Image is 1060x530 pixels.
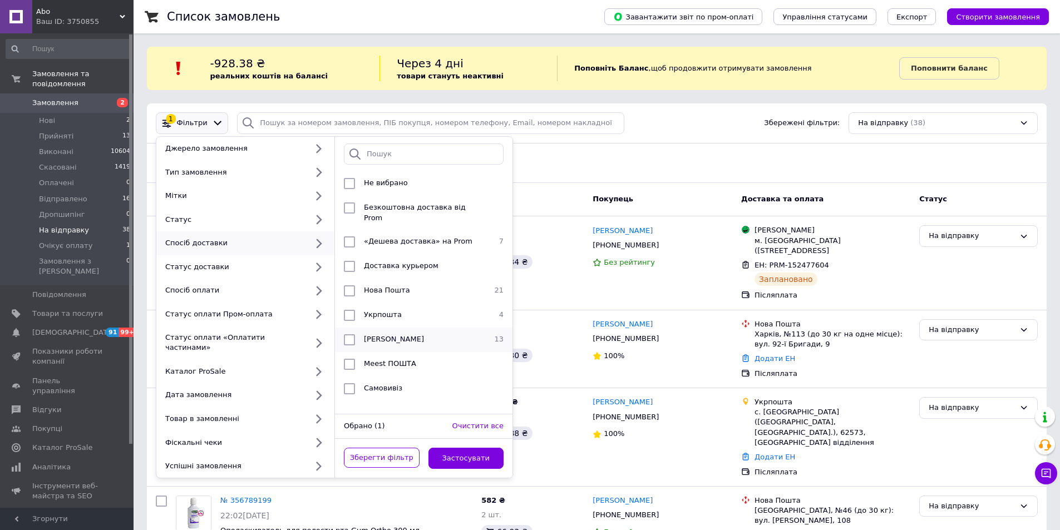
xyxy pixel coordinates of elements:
div: Товар в замовленні [161,414,307,424]
span: 91 [106,328,119,337]
span: Створити замовлення [956,13,1040,21]
span: [PHONE_NUMBER] [593,413,659,421]
b: реальних коштів на балансі [210,72,328,80]
h1: Список замовлень [167,10,280,23]
span: Оплачені [39,178,74,188]
span: 1 [126,241,130,251]
span: 1419 [115,162,130,172]
span: Самовивіз [364,384,402,392]
div: 1 [166,114,176,124]
span: 582 ₴ [481,496,505,504]
span: (38) [910,118,925,127]
span: ЕН: PRM-152477604 [755,261,829,269]
a: [PERSON_NAME] [593,319,653,330]
span: 2 [117,98,128,107]
button: Застосувати [428,448,504,469]
span: [PERSON_NAME] [364,335,424,343]
span: -928.38 ₴ [210,57,265,70]
div: Дата замовлення [161,390,307,400]
span: Abo [36,7,120,17]
span: 16 [122,194,130,204]
span: 100% [604,429,624,438]
span: Товари та послуги [32,309,103,319]
span: Без рейтингу [604,258,655,266]
div: Післяплата [755,467,910,477]
span: Збережені фільтри: [764,118,840,128]
div: Заплановано [755,273,817,286]
a: [PERSON_NAME] [593,397,653,408]
div: На відправку [929,402,1015,414]
div: [PERSON_NAME] [755,225,910,235]
div: Ваш ID: 3750855 [36,17,134,27]
b: Поповнити баланс [911,64,988,72]
span: 0 [126,256,130,276]
div: Післяплата [755,369,910,379]
span: 2 [126,116,130,126]
a: № 356789199 [220,496,272,504]
div: Тип замовлення [161,167,307,177]
div: Статус доставки [161,262,307,272]
span: 2 шт. [481,511,501,519]
span: Не вибрано [364,179,408,187]
div: На відправку [929,324,1015,336]
span: 13 [490,334,504,345]
span: Meest ПОШТА [364,359,416,368]
span: Нова Пошта [364,286,410,294]
button: Створити замовлення [947,8,1049,25]
div: Спосіб доставки [161,238,307,248]
button: Зберегти фільтр [344,448,420,468]
div: Харків, №113 (до 30 кг на одне місце): вул. 92-ї Бригади, 9 [755,329,910,349]
a: Додати ЕН [755,453,795,461]
span: [PHONE_NUMBER] [593,511,659,519]
span: [DEMOGRAPHIC_DATA] [32,328,115,338]
div: На відправку [929,230,1015,242]
span: Через 4 дні [397,57,464,70]
span: На відправку [39,225,89,235]
button: Чат з покупцем [1035,462,1057,484]
span: Безкоштовна доставка від Prom [364,203,466,221]
div: Статус оплати «Оплатити частинами» [161,333,307,353]
span: Покупець [593,195,633,203]
a: Поповнити баланс [899,57,999,80]
span: Замовлення [32,98,78,108]
span: Відправлено [39,194,87,204]
span: Інструменти веб-майстра та SEO [32,481,103,501]
span: Доставка курьером [364,261,438,270]
a: Створити замовлення [936,12,1049,21]
input: Пошук [344,143,504,165]
span: Експорт [896,13,928,21]
span: 21 [490,285,504,296]
div: Укрпошта [755,397,910,407]
span: 22:02[DATE] [220,511,269,520]
span: Доставка та оплата [741,195,824,203]
a: [PERSON_NAME] [593,226,653,236]
button: Експорт [888,8,936,25]
div: Нова Пошта [755,496,910,506]
span: Очікує оплату [39,241,92,251]
a: Додати ЕН [755,354,795,363]
span: Каталог ProSale [32,443,92,453]
span: Укрпошта [364,310,402,319]
span: Покупці [32,424,62,434]
span: Замовлення з [PERSON_NAME] [39,256,126,276]
div: Мітки [161,191,307,201]
div: Обрано (1) [339,421,448,432]
div: с. [GEOGRAPHIC_DATA] ([GEOGRAPHIC_DATA], [GEOGRAPHIC_DATA].), 62573, [GEOGRAPHIC_DATA] відділення [755,407,910,448]
span: Панель управління [32,376,103,396]
span: 4 [490,310,504,320]
div: Нова Пошта [755,319,910,329]
span: 0 [126,210,130,220]
div: Каталог ProSale [161,366,307,377]
span: Замовлення та повідомлення [32,69,134,89]
span: Відгуки [32,405,61,415]
div: Статус [161,215,307,225]
div: Джерело замовлення [161,143,307,153]
span: 10604 [111,147,130,157]
span: 38 [122,225,130,235]
div: На відправку [929,501,1015,512]
span: «Дешева доставка» на Prom [364,237,472,245]
div: [GEOGRAPHIC_DATA], №46 (до 30 кг): вул. [PERSON_NAME], 108 [755,506,910,526]
span: Аналітика [32,462,71,472]
span: Нові [39,116,55,126]
span: 13 [122,131,130,141]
